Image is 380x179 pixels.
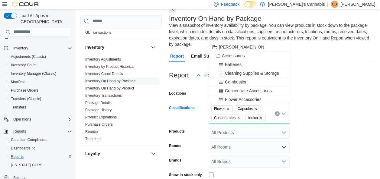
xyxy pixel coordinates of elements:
[8,104,28,111] a: Transfers
[85,86,134,90] a: Inventory On Hand by Product
[80,56,162,145] div: Inventory
[225,61,242,68] span: Batteries
[8,162,72,169] span: Washington CCRS
[259,116,263,120] button: Remove Indica from selection in this group
[281,145,286,149] button: Open list of options
[11,154,24,159] span: Reports
[12,1,39,7] img: Cova
[169,105,195,110] label: Classifications
[209,52,290,60] button: Accessories
[85,57,121,61] a: Inventory Adjustments
[235,105,260,112] span: Capsules
[209,69,290,78] button: Cleaning Supplies & Storage
[1,115,74,124] button: Operations
[11,116,34,123] button: Operations
[85,151,148,157] button: Loyalty
[169,172,202,177] label: Show in stock only
[6,161,74,169] button: [US_STATE] CCRS
[8,145,37,152] a: Dashboards
[85,115,117,120] span: Product Expirations
[203,72,235,78] span: Hide Parameters
[6,136,74,144] button: Canadian Compliance
[8,104,72,111] span: Transfers
[209,95,290,104] button: Flower Accessories
[8,61,72,69] span: Inventory Count
[211,105,232,112] span: Flower
[169,158,181,163] label: Brands
[11,54,46,59] span: Adjustments (Classic)
[225,70,279,76] span: Cleaning Supplies & Storage
[254,107,258,111] button: Remove Capsules from selection in this group
[11,137,47,142] span: Canadian Compliance
[275,111,280,116] button: Clear input
[150,44,157,51] button: Inventory
[1,127,74,136] button: Reports
[85,122,113,127] span: Purchase Orders
[6,69,74,78] button: Inventory Manager (Classic)
[281,130,286,135] button: Open list of options
[85,44,148,50] button: Inventory
[222,53,245,59] span: Accessories
[8,153,26,160] a: Reports
[225,88,272,94] span: Concentrate Accessories
[268,1,325,8] p: [PERSON_NAME]'s Cannabis
[11,45,72,52] span: Inventory
[6,61,74,69] button: Inventory Count
[214,106,225,112] span: Flower
[169,143,181,148] label: Rooms
[209,43,290,52] button: [PERSON_NAME]'s ON
[85,93,122,98] a: Inventory Transactions
[8,87,72,94] span: Purchase Orders
[6,103,74,111] button: Transfers
[169,5,176,13] button: Next
[327,1,328,8] p: |
[8,61,39,69] a: Inventory Count
[85,130,98,134] a: Reorder
[281,111,286,116] button: Close list of options
[11,105,26,110] span: Transfers
[85,108,112,112] span: Package History
[237,116,240,120] button: Remove Concentrates from selection in this group
[209,78,290,86] button: Combustion
[219,44,264,50] span: [PERSON_NAME]'s ON
[11,116,72,123] span: Operations
[85,64,135,69] span: Inventory by Product Historical
[80,22,162,39] div: Finance
[17,13,72,25] span: Load All Apps in [GEOGRAPHIC_DATA]
[11,146,35,151] span: Dashboards
[169,22,372,48] div: View a snapshot of inventory availability by package. You can view products in stock down to the ...
[248,115,258,121] span: Indica
[85,71,123,76] span: Inventory Count Details
[11,96,41,101] span: Transfers (Classic)
[170,50,184,62] span: Report
[8,87,41,94] a: Purchase Orders
[8,70,59,77] a: Inventory Manager (Classic)
[221,1,239,7] span: Feedback
[6,78,74,86] button: Manifests
[85,151,100,157] h3: Loyalty
[211,115,243,121] span: Concentrates
[8,78,29,86] a: Manifests
[209,86,290,95] button: Concentrate Accessories
[209,60,290,69] button: Batteries
[11,88,38,93] span: Purchase Orders
[85,79,136,83] a: Inventory On Hand by Package
[225,96,261,102] span: Flower Accessories
[340,1,375,8] p: [PERSON_NAME]
[150,150,157,157] button: Loyalty
[238,106,253,112] span: Capsules
[194,69,238,81] button: Hide Parameters
[245,115,265,121] span: Indica
[169,91,186,96] label: Locations
[8,153,72,160] span: Reports
[6,144,74,152] a: Dashboards
[226,107,230,111] button: Remove Flower from selection in this group
[8,162,45,169] a: [US_STATE] CCRS
[225,79,248,85] span: Combustion
[8,70,72,77] span: Inventory Manager (Classic)
[13,129,26,134] span: Reports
